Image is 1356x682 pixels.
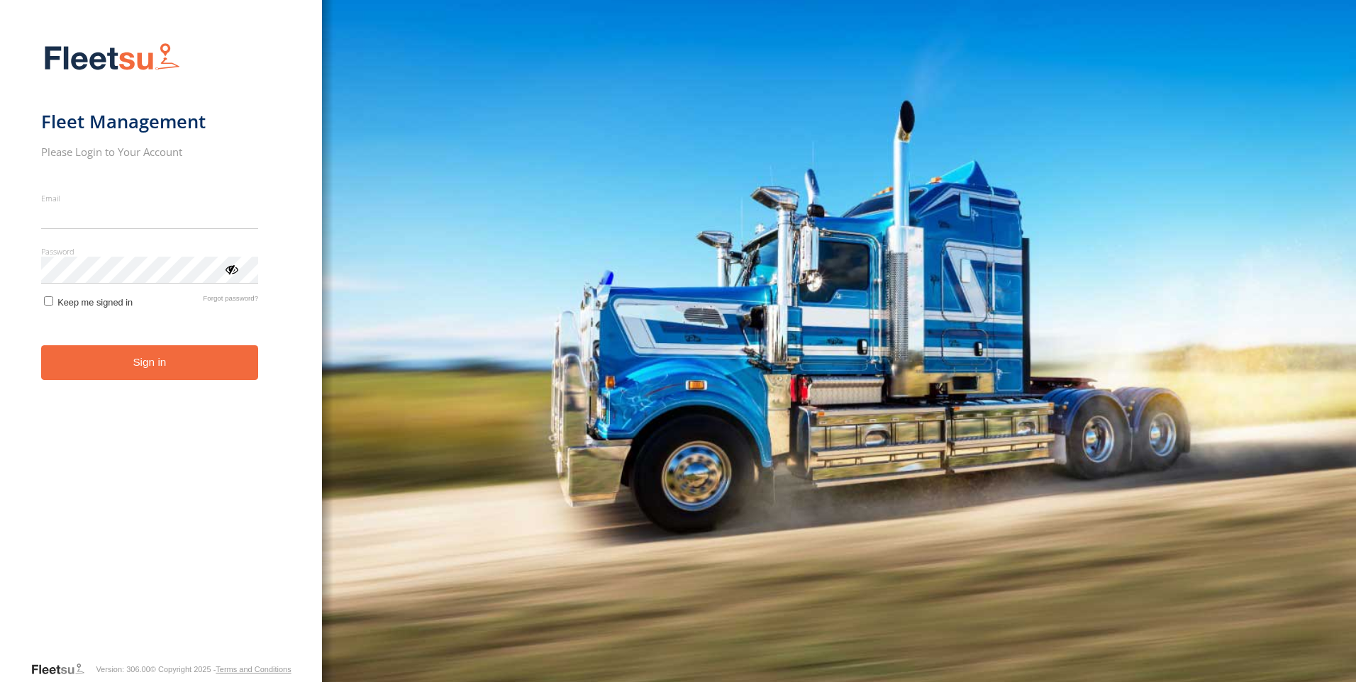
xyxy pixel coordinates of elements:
a: Visit our Website [30,662,96,676]
img: Fleetsu [41,40,183,76]
div: ViewPassword [224,262,238,276]
div: Version: 306.00 [96,665,150,673]
button: Sign in [41,345,259,380]
label: Email [41,193,259,203]
span: Keep me signed in [57,297,133,308]
h1: Fleet Management [41,110,259,133]
a: Forgot password? [203,294,258,308]
label: Password [41,246,259,257]
h2: Please Login to Your Account [41,145,259,159]
form: main [41,34,282,661]
div: © Copyright 2025 - [150,665,291,673]
a: Terms and Conditions [216,665,291,673]
input: Keep me signed in [44,296,53,306]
